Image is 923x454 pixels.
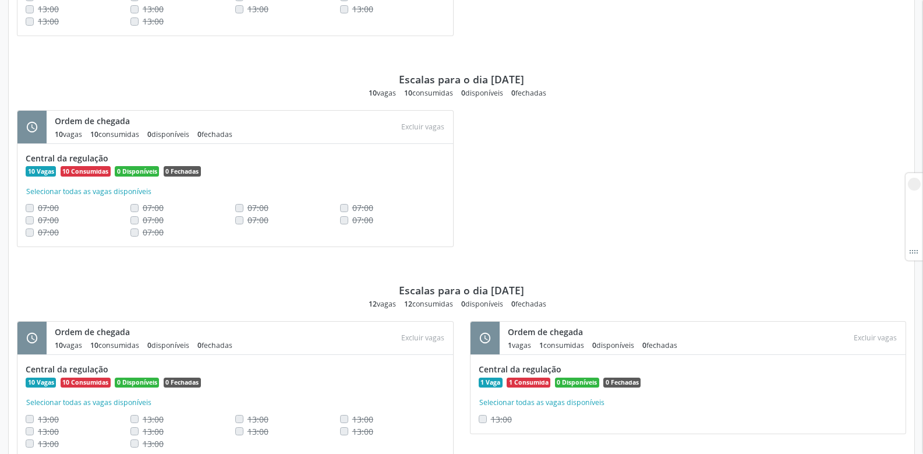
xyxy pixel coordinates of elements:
[479,363,898,375] div: Central da regulação
[26,332,38,344] i: schedule
[143,16,164,27] span: Não é possivel realocar uma vaga consumida
[61,166,111,177] span: 10 Consumidas
[603,378,641,388] span: 0 Fechadas
[352,414,373,425] span: Não é possivel realocar uma vaga consumida
[26,166,56,177] span: 10 Vagas
[143,214,164,226] span: Não é possivel realocar uma vaga consumida
[143,426,164,437] span: Não é possivel realocar uma vaga consumida
[38,214,59,226] span: Não é possivel realocar uma vaga consumida
[592,340,634,350] div: disponíveis
[507,378,550,388] span: 1 Consumida
[247,3,268,15] span: Não é possivel realocar uma vaga consumida
[147,129,189,139] div: disponíveis
[849,330,901,346] div: Escolha as vagas para excluir
[90,129,139,139] div: consumidas
[197,340,232,350] div: fechadas
[247,214,268,226] span: Não é possivel realocar uma vaga consumida
[147,129,151,139] span: 0
[55,326,241,338] div: Ordem de chegada
[38,414,59,425] span: Não é possivel realocar uma vaga consumida
[508,340,512,350] span: 1
[404,299,453,309] div: consumidas
[55,129,82,139] div: vagas
[461,299,503,309] div: disponíveis
[491,414,512,425] span: Não é possivel realocar uma vaga consumida
[404,88,412,98] span: 10
[143,414,164,425] span: Não é possivel realocar uma vaga consumida
[143,202,164,213] span: Não é possivel realocar uma vaga consumida
[26,152,445,164] div: Central da regulação
[511,88,515,98] span: 0
[143,3,164,15] span: Não é possivel realocar uma vaga consumida
[38,202,59,213] span: Não é possivel realocar uma vaga consumida
[461,299,465,309] span: 0
[352,202,373,213] span: Não é possivel realocar uma vaga consumida
[90,340,139,350] div: consumidas
[397,330,449,346] div: Escolha as vagas para excluir
[115,166,159,177] span: 0 Disponíveis
[352,426,373,437] span: Não é possivel realocar uma vaga consumida
[26,397,152,409] button: Selecionar todas as vagas disponíveis
[26,363,445,375] div: Central da regulação
[197,129,201,139] span: 0
[55,340,82,350] div: vagas
[479,397,605,409] button: Selecionar todas as vagas disponíveis
[352,214,373,226] span: Não é possivel realocar uma vaga consumida
[555,378,599,388] span: 0 Disponíveis
[147,340,151,350] span: 0
[247,426,268,437] span: Não é possivel realocar uma vaga consumida
[247,202,268,213] span: Não é possivel realocar uma vaga consumida
[397,119,449,135] div: Escolha as vagas para excluir
[642,340,677,350] div: fechadas
[143,438,164,449] span: Não é possivel realocar uma vaga consumida
[147,340,189,350] div: disponíveis
[164,166,201,177] span: 0 Fechadas
[90,340,98,350] span: 10
[197,129,232,139] div: fechadas
[592,340,596,350] span: 0
[511,88,546,98] div: fechadas
[26,121,38,133] i: schedule
[247,414,268,425] span: Não é possivel realocar uma vaga consumida
[26,186,152,198] button: Selecionar todas as vagas disponíveis
[369,88,396,98] div: vagas
[197,340,201,350] span: 0
[508,340,531,350] div: vagas
[26,378,56,388] span: 10 Vagas
[404,299,412,309] span: 12
[461,88,503,98] div: disponíveis
[479,378,503,388] span: 1 Vaga
[55,115,241,127] div: Ordem de chegada
[511,299,515,309] span: 0
[90,129,98,139] span: 10
[38,438,59,449] span: Não é possivel realocar uma vaga consumida
[61,378,111,388] span: 10 Consumidas
[38,16,59,27] span: Não é possivel realocar uma vaga consumida
[369,88,377,98] span: 10
[479,332,491,344] i: schedule
[642,340,646,350] span: 0
[539,340,584,350] div: consumidas
[55,129,63,139] span: 10
[404,88,453,98] div: consumidas
[143,227,164,238] span: Não é possivel realocar uma vaga consumida
[352,3,373,15] span: Não é possivel realocar uma vaga consumida
[508,326,685,338] div: Ordem de chegada
[55,340,63,350] span: 10
[164,378,201,388] span: 0 Fechadas
[399,73,524,86] div: Escalas para o dia [DATE]
[38,426,59,437] span: Não é possivel realocar uma vaga consumida
[115,378,159,388] span: 0 Disponíveis
[369,299,377,309] span: 12
[369,299,396,309] div: vagas
[539,340,543,350] span: 1
[511,299,546,309] div: fechadas
[461,88,465,98] span: 0
[399,284,524,297] div: Escalas para o dia [DATE]
[38,227,59,238] span: Não é possivel realocar uma vaga consumida
[38,3,59,15] span: Não é possivel realocar uma vaga consumida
